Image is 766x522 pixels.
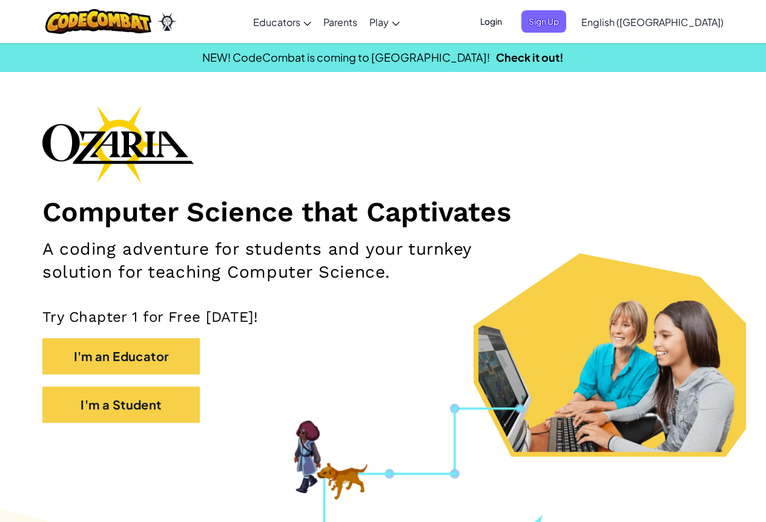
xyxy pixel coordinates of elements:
a: Check it out! [496,50,564,64]
img: CodeCombat logo [45,9,151,34]
span: English ([GEOGRAPHIC_DATA]) [581,16,724,28]
button: Login [473,10,509,33]
a: English ([GEOGRAPHIC_DATA]) [575,5,730,38]
h1: Computer Science that Captivates [42,195,724,229]
span: Play [369,16,389,28]
button: I'm an Educator [42,338,200,374]
img: Ozaria [157,13,177,31]
h2: A coding adventure for students and your turnkey solution for teaching Computer Science. [42,238,499,284]
p: Try Chapter 1 for Free [DATE]! [42,308,724,326]
a: Parents [317,5,363,38]
img: Ozaria branding logo [42,105,194,183]
a: Play [363,5,406,38]
button: I'm a Student [42,387,200,423]
button: Sign Up [521,10,566,33]
span: NEW! CodeCombat is coming to [GEOGRAPHIC_DATA]! [202,50,490,64]
span: Educators [253,16,300,28]
a: Educators [247,5,317,38]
